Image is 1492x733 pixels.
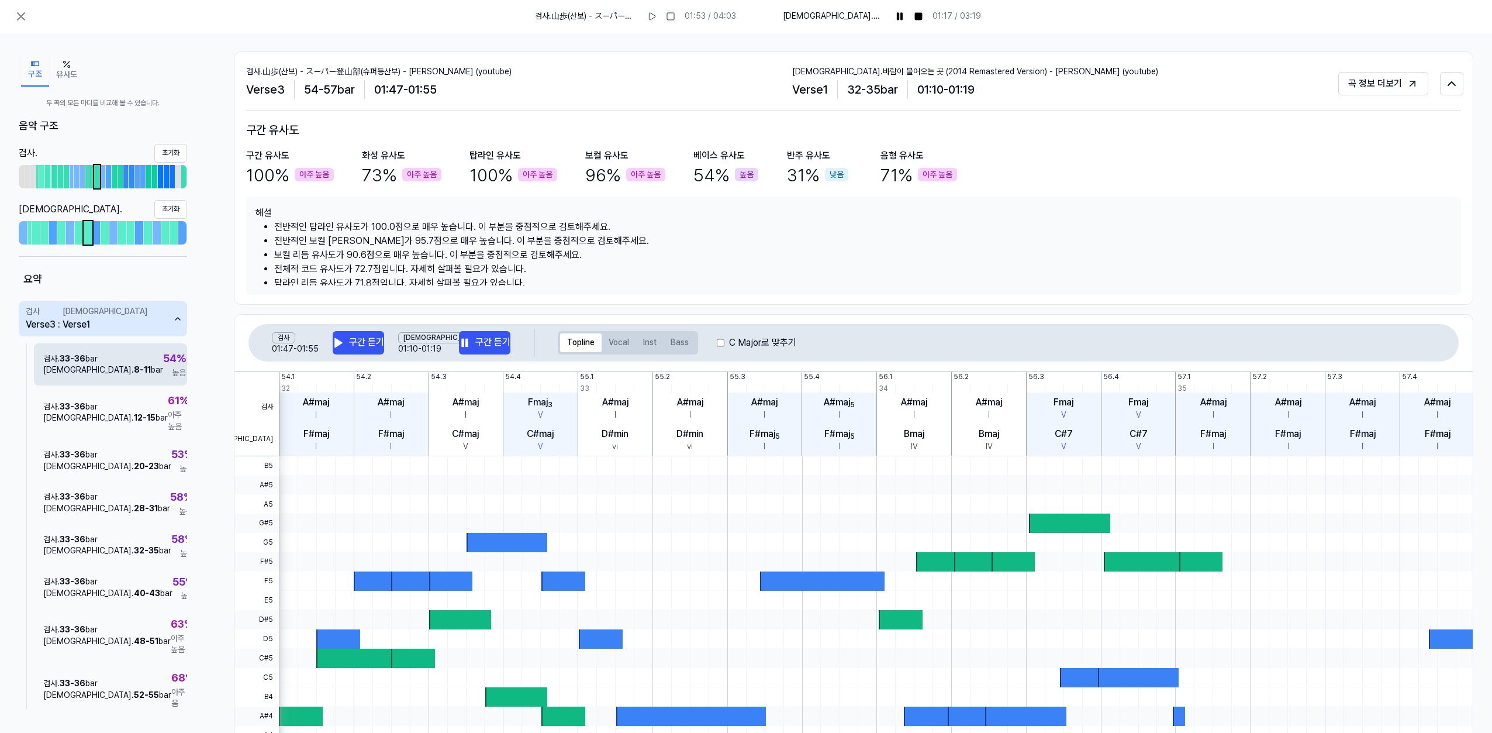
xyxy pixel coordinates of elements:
span: G#5 [234,514,279,533]
span: C5 [234,668,279,687]
div: V [1136,441,1141,453]
div: IV [986,441,993,453]
sub: 5 [850,401,855,409]
div: [DEMOGRAPHIC_DATA] . [19,202,122,216]
span: : [58,306,60,332]
div: A#maj [1275,395,1301,409]
span: 높음 [179,463,194,475]
div: 검사 [26,306,40,318]
div: 검사 . bar [43,534,171,546]
div: 96 % [585,163,665,187]
button: 구간 듣기 [333,331,384,355]
div: V [1061,441,1066,453]
div: I [465,409,467,421]
div: D#min [676,427,703,441]
div: A#maj [1349,395,1376,409]
div: 검사 . bar [43,449,171,461]
button: 초기화 [154,200,187,219]
span: 아주 높음 [171,633,194,656]
h1: 해설 [255,206,1452,220]
button: 검사Verse3:[DEMOGRAPHIC_DATA]Verse1 [19,301,187,336]
span: 33 - 36 [60,450,85,459]
span: 61 % [168,393,189,409]
div: [DEMOGRAPHIC_DATA] . bar [43,412,168,424]
span: 33 - 36 [60,492,85,501]
span: 53 % [171,446,194,463]
div: 보컬 유사도 [585,149,628,163]
div: 검사 . [19,146,37,160]
div: 71 % [880,163,957,187]
div: Verse1 [63,318,90,332]
div: C#7 [1055,427,1073,441]
div: C#maj [527,427,554,441]
div: F#maj [1275,427,1301,441]
div: A#maj [303,395,329,409]
div: 요약 [19,266,187,292]
div: I [689,409,691,421]
sub: 3 [548,401,552,409]
span: 68 % [171,670,195,687]
li: 전반적인 탑라인 유사도가 100.0점으로 매우 높습니다. 이 부분을 중점적으로 검토해주세요. [274,220,1452,234]
div: 아주 높음 [918,168,957,182]
div: V [463,441,468,453]
div: 54.2 [356,372,371,382]
div: 100 % [469,163,557,187]
div: 55.3 [730,372,745,382]
span: 01:47 - 01:55 [374,80,437,99]
div: 55.1 [580,372,593,382]
div: 57.1 [1177,372,1190,382]
div: 33 [580,384,589,394]
div: I [913,409,915,421]
div: I [1287,409,1289,421]
span: 54 - 57 bar [304,80,355,99]
div: 35 [1177,384,1187,394]
div: 55.2 [655,372,670,382]
div: 검사 . bar [43,491,170,503]
span: 아주 높음 [171,687,195,710]
div: F#maj [378,427,404,441]
div: I [1213,409,1214,421]
li: 보컬 리듬 유사도가 90.6점으로 매우 높습니다. 이 부분을 중점적으로 검토해주세요. [274,248,1452,262]
div: 57.4 [1402,372,1417,382]
div: A#maj [602,395,628,409]
div: Bmaj [979,427,999,441]
button: 유사도 [49,54,84,87]
div: 검사 . bar [43,624,171,636]
div: I [838,441,840,453]
div: Fmaj [1128,395,1148,409]
span: [DEMOGRAPHIC_DATA] [234,423,279,456]
div: 56.4 [1103,372,1119,382]
span: 33 - 36 [60,402,85,411]
div: D#min [602,427,628,441]
div: I [1362,441,1363,453]
div: 반주 유사도 [787,149,830,163]
div: 54.3 [431,372,447,382]
div: I [1213,441,1214,453]
div: A#maj [1424,395,1450,409]
span: E5 [234,591,279,610]
div: 높음 [735,168,758,182]
span: Verse 1 [792,80,828,99]
div: 낮음 [825,168,848,182]
div: [DEMOGRAPHIC_DATA] . bar [43,690,171,701]
div: 구간 유사도 [246,121,1461,139]
div: V [1136,409,1141,421]
div: 54.1 [281,372,295,382]
span: 01:47 - 01:55 [272,343,328,353]
div: [DEMOGRAPHIC_DATA] [398,332,487,343]
span: Verse 3 [246,80,285,99]
span: 48 - 51 [134,636,158,646]
div: F#maj [1425,427,1450,441]
div: I [614,409,616,421]
span: D5 [234,629,279,649]
div: A#maj [1200,395,1227,409]
span: 28 - 31 [134,504,158,513]
div: A#maj [824,395,855,409]
div: V [538,409,543,421]
span: 32 - 35 [134,546,159,555]
span: 33 - 36 [60,625,85,634]
span: C#5 [234,649,279,668]
div: I [838,409,840,421]
div: 검사 . 山歩(산보) - スーパー登山部(슈퍼등산부) - [PERSON_NAME] (youtube) [246,66,792,78]
div: 아주 높음 [626,168,665,182]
